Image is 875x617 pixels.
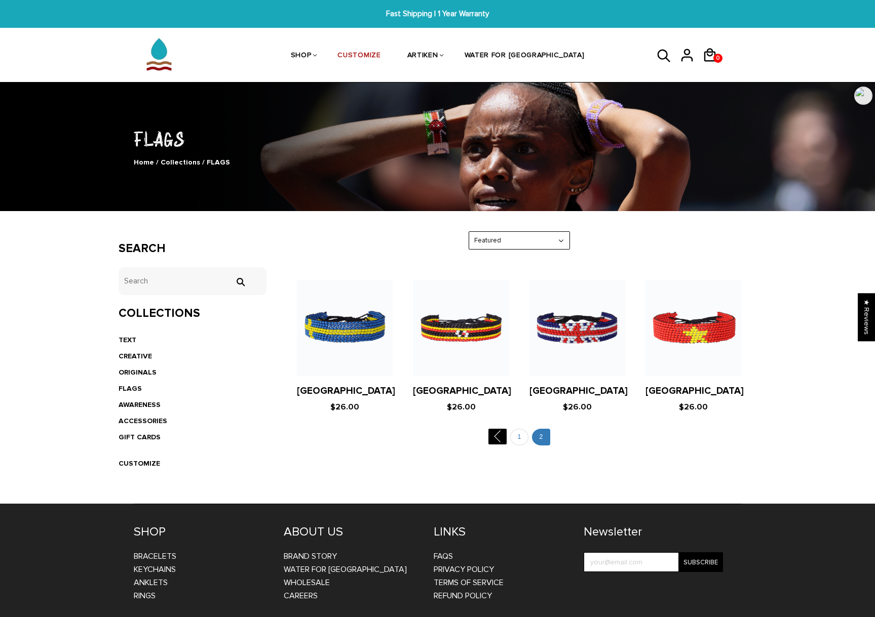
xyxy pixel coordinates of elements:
[291,29,312,83] a: SHOP
[447,402,476,412] span: $26.00
[134,551,176,561] a: Bracelets
[413,385,511,397] a: [GEOGRAPHIC_DATA]
[207,158,230,167] span: FLAGS
[645,385,744,397] a: [GEOGRAPHIC_DATA]
[330,402,359,412] span: $26.00
[284,551,337,561] a: BRAND STORY
[119,368,157,377] a: ORIGINALS
[119,125,757,152] h1: FLAGS
[434,578,504,588] a: Terms of Service
[230,277,250,286] input: Search
[284,578,330,588] a: WHOLESALE
[714,51,722,65] span: 0
[679,402,708,412] span: $26.00
[134,158,154,167] a: Home
[434,524,568,540] h4: LINKS
[119,267,267,295] input: Search
[134,591,156,601] a: Rings
[119,459,160,468] a: CUSTOMIZE
[532,429,550,445] a: 2
[134,578,168,588] a: Anklets
[584,524,723,540] h4: Newsletter
[284,564,407,574] a: WATER FOR [GEOGRAPHIC_DATA]
[284,591,318,601] a: CAREERS
[407,29,438,83] a: ARTIKEN
[119,417,167,425] a: ACCESSORIES
[284,524,419,540] h4: ABOUT US
[119,352,152,360] a: CREATIVE
[563,402,592,412] span: $26.00
[488,429,507,444] a: 
[134,524,269,540] h4: SHOP
[134,564,176,574] a: Keychains
[858,293,875,341] div: Click to open Judge.me floating reviews tab
[119,384,142,393] a: FLAGS
[510,429,528,445] a: 1
[119,400,161,409] a: AWARENESS
[156,158,159,167] span: /
[529,385,628,397] a: [GEOGRAPHIC_DATA]
[119,306,267,321] h3: Collections
[297,385,395,397] a: [GEOGRAPHIC_DATA]
[465,29,585,83] a: WATER FOR [GEOGRAPHIC_DATA]
[434,551,453,561] a: FAQs
[434,591,492,601] a: Refund Policy
[119,241,267,256] h3: Search
[337,29,381,83] a: CUSTOMIZE
[434,564,494,574] a: Privacy Policy
[119,336,136,344] a: TEXT
[269,8,606,20] span: Fast Shipping | 1 Year Warranty
[678,552,723,572] input: Subscribe
[119,433,161,441] a: GIFT CARDS
[702,66,725,67] a: 0
[584,552,723,572] input: your@email.com
[202,158,205,167] span: /
[161,158,200,167] a: Collections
